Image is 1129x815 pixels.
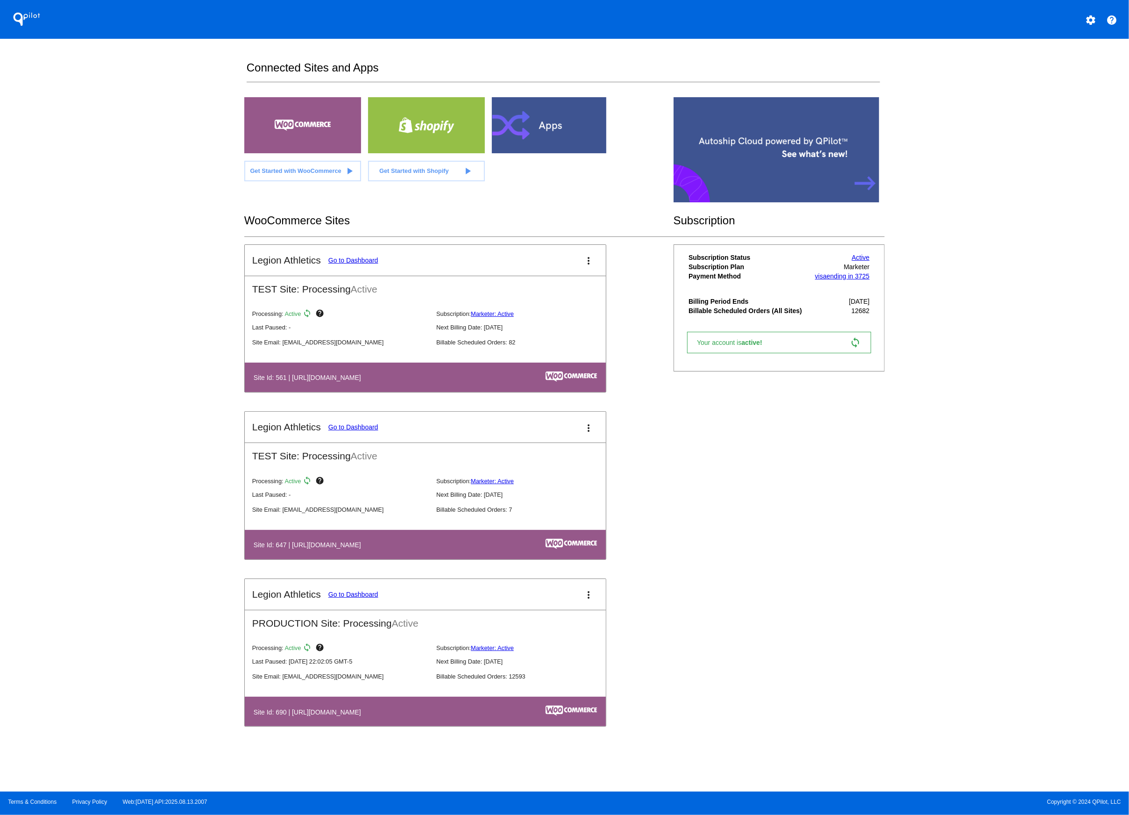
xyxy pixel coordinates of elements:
[436,506,613,513] p: Billable Scheduled Orders: 7
[252,491,429,498] p: Last Paused: -
[546,539,597,549] img: c53aa0e5-ae75-48aa-9bee-956650975ee5
[471,478,514,485] a: Marketer: Active
[252,589,321,600] h2: Legion Athletics
[815,272,827,280] span: visa
[436,310,613,317] p: Subscription:
[252,255,321,266] h2: Legion Athletics
[850,337,861,348] mat-icon: sync
[573,799,1121,805] span: Copyright © 2024 QPilot, LLC
[368,161,485,181] a: Get Started with Shopify
[285,310,301,317] span: Active
[252,643,429,654] p: Processing:
[688,253,810,262] th: Subscription Status
[436,478,613,485] p: Subscription:
[674,214,885,227] h2: Subscription
[583,255,595,266] mat-icon: more_vert
[688,307,810,315] th: Billable Scheduled Orders (All Sites)
[328,257,378,264] a: Go to Dashboard
[687,332,871,353] a: Your account isactive! sync
[123,799,207,805] a: Web:[DATE] API:2025.08.13.2007
[471,644,514,651] a: Marketer: Active
[815,272,870,280] a: visaending in 3725
[462,165,473,177] mat-icon: play_arrow
[344,165,355,177] mat-icon: play_arrow
[697,339,772,346] span: Your account is
[546,372,597,382] img: c53aa0e5-ae75-48aa-9bee-956650975ee5
[351,450,377,461] span: Active
[351,284,377,294] span: Active
[1085,14,1096,26] mat-icon: settings
[252,309,429,320] p: Processing:
[252,506,429,513] p: Site Email: [EMAIL_ADDRESS][DOMAIN_NAME]
[303,476,314,487] mat-icon: sync
[245,443,606,462] h2: TEST Site: Processing
[849,298,870,305] span: [DATE]
[244,161,361,181] a: Get Started with WooCommerce
[436,658,613,665] p: Next Billing Date: [DATE]
[252,339,429,346] p: Site Email: [EMAIL_ADDRESS][DOMAIN_NAME]
[315,476,327,487] mat-icon: help
[285,644,301,651] span: Active
[315,643,327,654] mat-icon: help
[436,673,613,680] p: Billable Scheduled Orders: 12593
[245,610,606,629] h2: PRODUCTION Site: Processing
[328,423,378,431] a: Go to Dashboard
[8,799,57,805] a: Terms & Conditions
[247,61,880,82] h2: Connected Sites and Apps
[252,673,429,680] p: Site Email: [EMAIL_ADDRESS][DOMAIN_NAME]
[436,491,613,498] p: Next Billing Date: [DATE]
[688,263,810,271] th: Subscription Plan
[254,541,366,549] h4: Site Id: 647 | [URL][DOMAIN_NAME]
[252,658,429,665] p: Last Paused: [DATE] 22:02:05 GMT-5
[245,276,606,295] h2: TEST Site: Processing
[844,263,869,271] span: Marketer
[303,309,314,320] mat-icon: sync
[254,708,366,716] h4: Site Id: 690 | [URL][DOMAIN_NAME]
[1106,14,1117,26] mat-icon: help
[252,476,429,487] p: Processing:
[583,589,595,601] mat-icon: more_vert
[688,297,810,306] th: Billing Period Ends
[328,591,378,598] a: Go to Dashboard
[303,643,314,654] mat-icon: sync
[8,10,45,29] h1: QPilot
[741,339,767,346] span: active!
[852,254,870,261] a: Active
[379,167,449,174] span: Get Started with Shopify
[436,324,613,331] p: Next Billing Date: [DATE]
[252,422,321,433] h2: Legion Athletics
[285,478,301,485] span: Active
[254,374,366,381] h4: Site Id: 561 | [URL][DOMAIN_NAME]
[315,309,327,320] mat-icon: help
[688,272,810,280] th: Payment Method
[546,706,597,716] img: c53aa0e5-ae75-48aa-9bee-956650975ee5
[252,324,429,331] p: Last Paused: -
[583,422,595,434] mat-icon: more_vert
[250,167,341,174] span: Get Started with WooCommerce
[471,310,514,317] a: Marketer: Active
[244,214,674,227] h2: WooCommerce Sites
[852,307,870,315] span: 12682
[72,799,107,805] a: Privacy Policy
[392,618,419,629] span: Active
[436,339,613,346] p: Billable Scheduled Orders: 82
[436,644,613,651] p: Subscription:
